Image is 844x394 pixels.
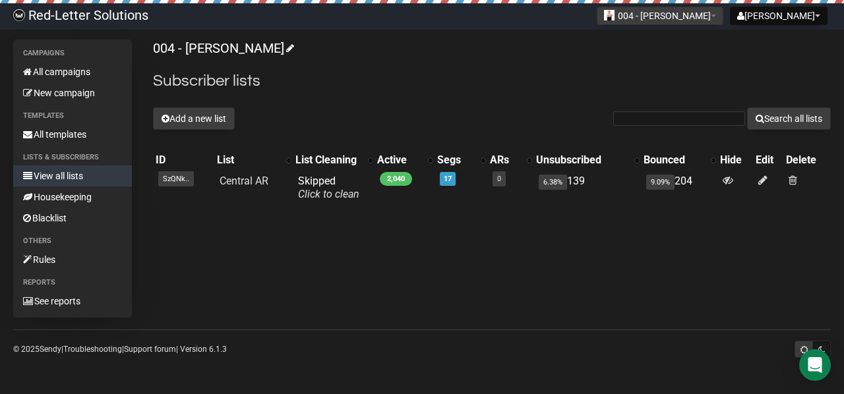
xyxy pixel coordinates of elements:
[13,61,132,82] a: All campaigns
[641,151,717,169] th: Bounced: No sort applied, activate to apply an ascending sort
[604,10,615,20] img: 119.jpg
[13,82,132,103] a: New campaign
[539,175,567,190] span: 6.38%
[435,151,487,169] th: Segs: No sort applied, activate to apply an ascending sort
[13,45,132,61] li: Campaigns
[717,151,753,169] th: Hide: No sort applied, sorting is disabled
[437,154,474,167] div: Segs
[646,175,675,190] span: 9.09%
[533,169,641,206] td: 139
[40,345,61,354] a: Sendy
[644,154,704,167] div: Bounced
[293,151,375,169] th: List Cleaning: No sort applied, activate to apply an ascending sort
[153,151,214,169] th: ID: No sort applied, sorting is disabled
[13,108,132,124] li: Templates
[13,249,132,270] a: Rules
[756,154,781,167] div: Edit
[720,154,750,167] div: Hide
[295,154,361,167] div: List Cleaning
[220,175,268,187] a: Central AR
[783,151,831,169] th: Delete: No sort applied, sorting is disabled
[536,154,628,167] div: Unsubscribed
[13,150,132,165] li: Lists & subscribers
[487,151,533,169] th: ARs: No sort applied, activate to apply an ascending sort
[124,345,176,354] a: Support forum
[380,172,412,186] span: 2,040
[641,169,717,206] td: 204
[13,342,227,356] p: © 2025 | | | Version 6.1.3
[13,275,132,291] li: Reports
[786,154,828,167] div: Delete
[597,7,723,25] button: 004 - [PERSON_NAME]
[13,124,132,145] a: All templates
[13,9,25,21] img: 983279c4004ba0864fc8a668c650e103
[13,233,132,249] li: Others
[747,107,831,130] button: Search all lists
[158,171,194,186] span: SzQNk..
[799,349,831,381] div: Open Intercom Messenger
[153,40,292,56] a: 004 - [PERSON_NAME]
[13,165,132,186] a: View all lists
[156,154,212,167] div: ID
[153,107,235,130] button: Add a new list
[13,291,132,312] a: See reports
[490,154,520,167] div: ARs
[533,151,641,169] th: Unsubscribed: No sort applied, activate to apply an ascending sort
[13,208,132,229] a: Blacklist
[497,175,501,183] a: 0
[153,69,831,93] h2: Subscriber lists
[375,151,435,169] th: Active: No sort applied, activate to apply an ascending sort
[13,186,132,208] a: Housekeeping
[217,154,280,167] div: List
[214,151,293,169] th: List: No sort applied, activate to apply an ascending sort
[444,175,452,183] a: 17
[63,345,122,354] a: Troubleshooting
[753,151,783,169] th: Edit: No sort applied, sorting is disabled
[730,7,828,25] button: [PERSON_NAME]
[298,175,359,200] span: Skipped
[298,188,359,200] a: Click to clean
[377,154,421,167] div: Active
